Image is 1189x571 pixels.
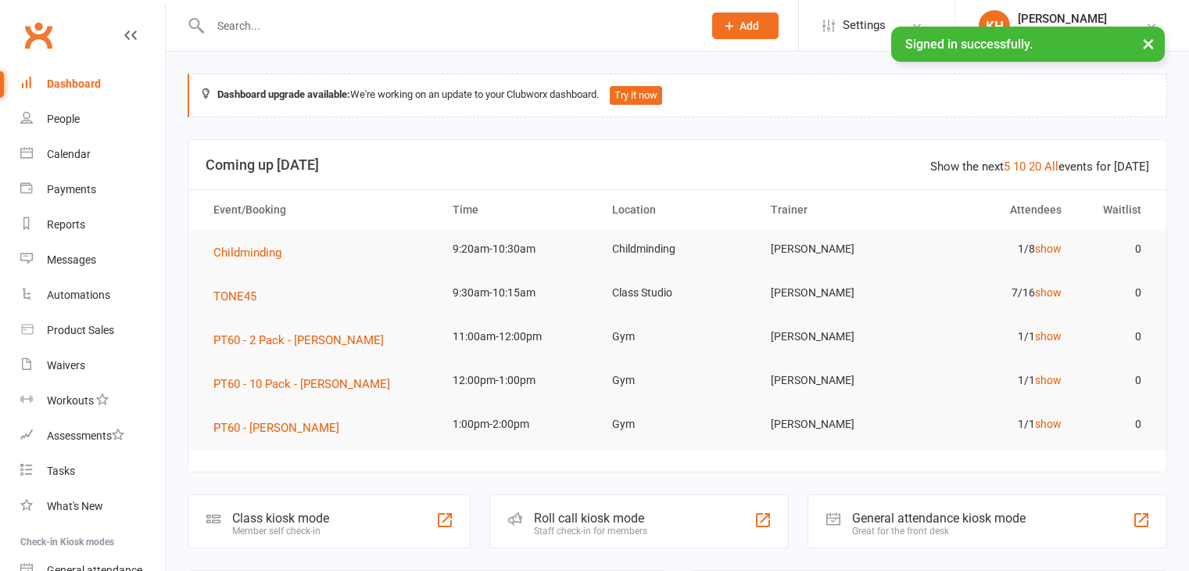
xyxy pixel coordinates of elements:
[232,526,329,537] div: Member self check-in
[598,362,757,399] td: Gym
[213,333,384,347] span: PT60 - 2 Pack - [PERSON_NAME]
[916,318,1076,355] td: 1/1
[1004,160,1010,174] a: 5
[47,465,75,477] div: Tasks
[20,102,165,137] a: People
[1076,190,1155,230] th: Waitlist
[757,406,916,443] td: [PERSON_NAME]
[534,511,647,526] div: Roll call kiosk mode
[20,242,165,278] a: Messages
[930,157,1149,176] div: Show the next events for [DATE]
[217,88,350,100] strong: Dashboard upgrade available:
[1035,418,1062,430] a: show
[1018,12,1112,26] div: [PERSON_NAME]
[20,489,165,524] a: What's New
[47,77,101,90] div: Dashboard
[439,406,598,443] td: 1:00pm-2:00pm
[610,86,662,105] button: Try it now
[916,190,1076,230] th: Attendees
[20,418,165,454] a: Assessments
[979,10,1010,41] div: KH
[1076,231,1155,268] td: 0
[47,289,110,301] div: Automations
[206,15,692,37] input: Search...
[905,37,1033,52] span: Signed in successfully.
[20,348,165,383] a: Waivers
[1044,160,1058,174] a: All
[213,377,390,391] span: PT60 - 10 Pack - [PERSON_NAME]
[47,253,96,266] div: Messages
[47,500,103,512] div: What's New
[20,454,165,489] a: Tasks
[1035,286,1062,299] a: show
[439,362,598,399] td: 12:00pm-1:00pm
[757,318,916,355] td: [PERSON_NAME]
[20,278,165,313] a: Automations
[1076,406,1155,443] td: 0
[757,362,916,399] td: [PERSON_NAME]
[757,275,916,311] td: [PERSON_NAME]
[47,218,85,231] div: Reports
[439,231,598,268] td: 9:20am-10:30am
[213,243,292,262] button: Childminding
[852,526,1026,537] div: Great for the front desk
[232,511,329,526] div: Class kiosk mode
[188,74,1167,117] div: We're working on an update to your Clubworx dashboard.
[206,157,1149,173] h3: Coming up [DATE]
[598,318,757,355] td: Gym
[1029,160,1041,174] a: 20
[47,394,94,407] div: Workouts
[439,318,598,355] td: 11:00am-12:00pm
[1076,362,1155,399] td: 0
[213,287,267,306] button: TONE45
[1076,275,1155,311] td: 0
[20,313,165,348] a: Product Sales
[916,406,1076,443] td: 1/1
[199,190,439,230] th: Event/Booking
[1013,160,1026,174] a: 10
[712,13,779,39] button: Add
[740,20,759,32] span: Add
[916,362,1076,399] td: 1/1
[20,172,165,207] a: Payments
[213,375,401,393] button: PT60 - 10 Pack - [PERSON_NAME]
[47,148,91,160] div: Calendar
[598,190,757,230] th: Location
[47,324,114,336] div: Product Sales
[213,331,395,350] button: PT60 - 2 Pack - [PERSON_NAME]
[213,246,281,260] span: Childminding
[1035,374,1062,386] a: show
[1076,318,1155,355] td: 0
[20,383,165,418] a: Workouts
[1035,330,1062,343] a: show
[852,511,1026,526] div: General attendance kiosk mode
[47,113,80,125] div: People
[534,526,647,537] div: Staff check-in for members
[47,429,124,442] div: Assessments
[916,275,1076,311] td: 7/16
[598,275,757,311] td: Class Studio
[1134,27,1162,60] button: ×
[757,231,916,268] td: [PERSON_NAME]
[20,207,165,242] a: Reports
[47,183,96,196] div: Payments
[20,66,165,102] a: Dashboard
[1018,26,1112,40] div: NRG Fitness Centre
[757,190,916,230] th: Trainer
[19,16,58,55] a: Clubworx
[843,8,886,43] span: Settings
[439,275,598,311] td: 9:30am-10:15am
[20,137,165,172] a: Calendar
[213,418,350,437] button: PT60 - [PERSON_NAME]
[1035,242,1062,255] a: show
[47,359,85,372] div: Waivers
[916,231,1076,268] td: 1/8
[598,406,757,443] td: Gym
[213,421,339,435] span: PT60 - [PERSON_NAME]
[598,231,757,268] td: Childminding
[213,289,256,303] span: TONE45
[439,190,598,230] th: Time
